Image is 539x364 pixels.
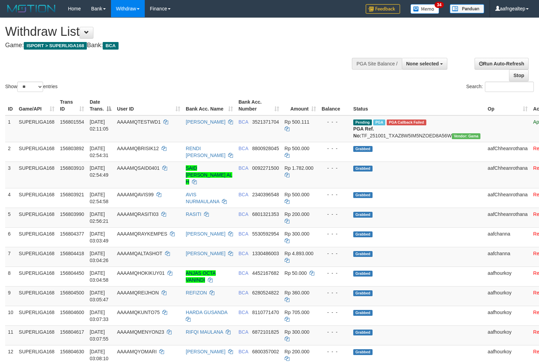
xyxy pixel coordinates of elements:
span: Pending [353,119,372,125]
span: Grabbed [353,251,373,257]
span: [DATE] 02:54:49 [90,165,109,178]
span: BCA [238,146,248,151]
div: - - - [322,309,348,316]
a: Stop [509,70,529,81]
div: - - - [322,250,348,257]
span: AAAAMQYOMARI [117,349,156,354]
span: BCA [103,42,118,50]
span: 156804418 [60,251,84,256]
span: BCA [238,211,248,217]
span: [DATE] 02:54:58 [90,192,109,204]
td: aafhourkoy [485,286,530,306]
span: Grabbed [353,231,373,237]
b: PGA Ref. No: [353,126,374,138]
span: Rp 300.000 [285,231,309,237]
span: Copy 0092271500 to clipboard [252,165,279,171]
span: Copy 6280524822 to clipboard [252,290,279,295]
span: AAAAMQAVIS99 [117,192,153,197]
td: aafhourkoy [485,306,530,325]
button: None selected [402,58,448,70]
span: [DATE] 03:07:55 [90,329,109,342]
span: AAAAMQHOKIKUY01 [117,270,165,276]
span: Grabbed [353,349,373,355]
th: ID [5,96,16,115]
input: Search: [485,82,534,92]
span: Copy 6800357002 to clipboard [252,349,279,354]
td: SUPERLIGA168 [16,306,58,325]
td: 6 [5,227,16,247]
span: Copy 8110771470 to clipboard [252,310,279,315]
th: Balance [319,96,350,115]
span: Grabbed [353,212,373,218]
th: Trans ID: activate to sort column ascending [57,96,87,115]
span: Grabbed [353,290,373,296]
td: SUPERLIGA168 [16,188,58,208]
span: AAAAMQSAID0401 [117,165,160,171]
span: BCA [238,165,248,171]
span: Rp 300.000 [285,329,309,335]
span: BCA [238,329,248,335]
span: Grabbed [353,166,373,171]
span: Vendor URL: https://trx31.1velocity.biz [452,133,481,139]
h1: Withdraw List [5,25,353,39]
th: Bank Acc. Name: activate to sort column ascending [183,96,236,115]
span: Grabbed [353,146,373,152]
span: AAAAMQREIJHON [117,290,159,295]
td: SUPERLIGA168 [16,267,58,286]
th: Amount: activate to sort column ascending [282,96,319,115]
a: [PERSON_NAME] [186,231,225,237]
td: TF_251001_TXAZ8W5IM5NZOED8A56W [350,115,485,142]
img: panduan.png [450,4,484,13]
span: BCA [238,119,248,125]
span: 156804617 [60,329,84,335]
div: - - - [322,191,348,198]
td: SUPERLIGA168 [16,115,58,142]
a: Run Auto-Refresh [475,58,529,70]
td: 1 [5,115,16,142]
a: HARDA GUSANDA [186,310,227,315]
td: 10 [5,306,16,325]
span: 156803892 [60,146,84,151]
th: Game/API: activate to sort column ascending [16,96,58,115]
span: Copy 1330486003 to clipboard [252,251,279,256]
td: SUPERLIGA168 [16,208,58,227]
td: 8 [5,267,16,286]
span: Copy 3521371704 to clipboard [252,119,279,125]
a: ANJAS OCTA VANINDI [186,270,216,283]
span: Copy 8800928045 to clipboard [252,146,279,151]
span: Rp 200.000 [285,211,309,217]
span: Rp 705.000 [285,310,309,315]
span: Copy 4452167682 to clipboard [252,270,279,276]
span: Grabbed [353,330,373,335]
span: BCA [238,349,248,354]
span: Grabbed [353,310,373,316]
th: Status [350,96,485,115]
div: - - - [322,289,348,296]
span: [DATE] 03:04:58 [90,270,109,283]
a: SAID [PERSON_NAME] AL H [186,165,232,185]
a: RIFQI MAULANA [186,329,223,335]
a: [PERSON_NAME] [186,251,225,256]
td: 2 [5,142,16,162]
span: 156804377 [60,231,84,237]
span: Rp 500.000 [285,146,309,151]
select: Showentries [17,82,43,92]
td: 9 [5,286,16,306]
a: RASITI [186,211,201,217]
span: Grabbed [353,192,373,198]
span: AAAAMQTESTWD1 [117,119,161,125]
img: Feedback.jpg [366,4,400,14]
span: [DATE] 02:54:31 [90,146,109,158]
span: [DATE] 02:56:21 [90,211,109,224]
a: [PERSON_NAME] [186,349,225,354]
span: Rp 500.111 [285,119,309,125]
span: 156803910 [60,165,84,171]
h4: Game: Bank: [5,42,353,49]
span: Grabbed [353,271,373,277]
label: Show entries [5,82,58,92]
span: Copy 6801321353 to clipboard [252,211,279,217]
div: PGA Site Balance / [352,58,401,70]
span: ISPORT > SUPERLIGA168 [24,42,87,50]
td: SUPERLIGA168 [16,142,58,162]
td: aafhourkoy [485,267,530,286]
